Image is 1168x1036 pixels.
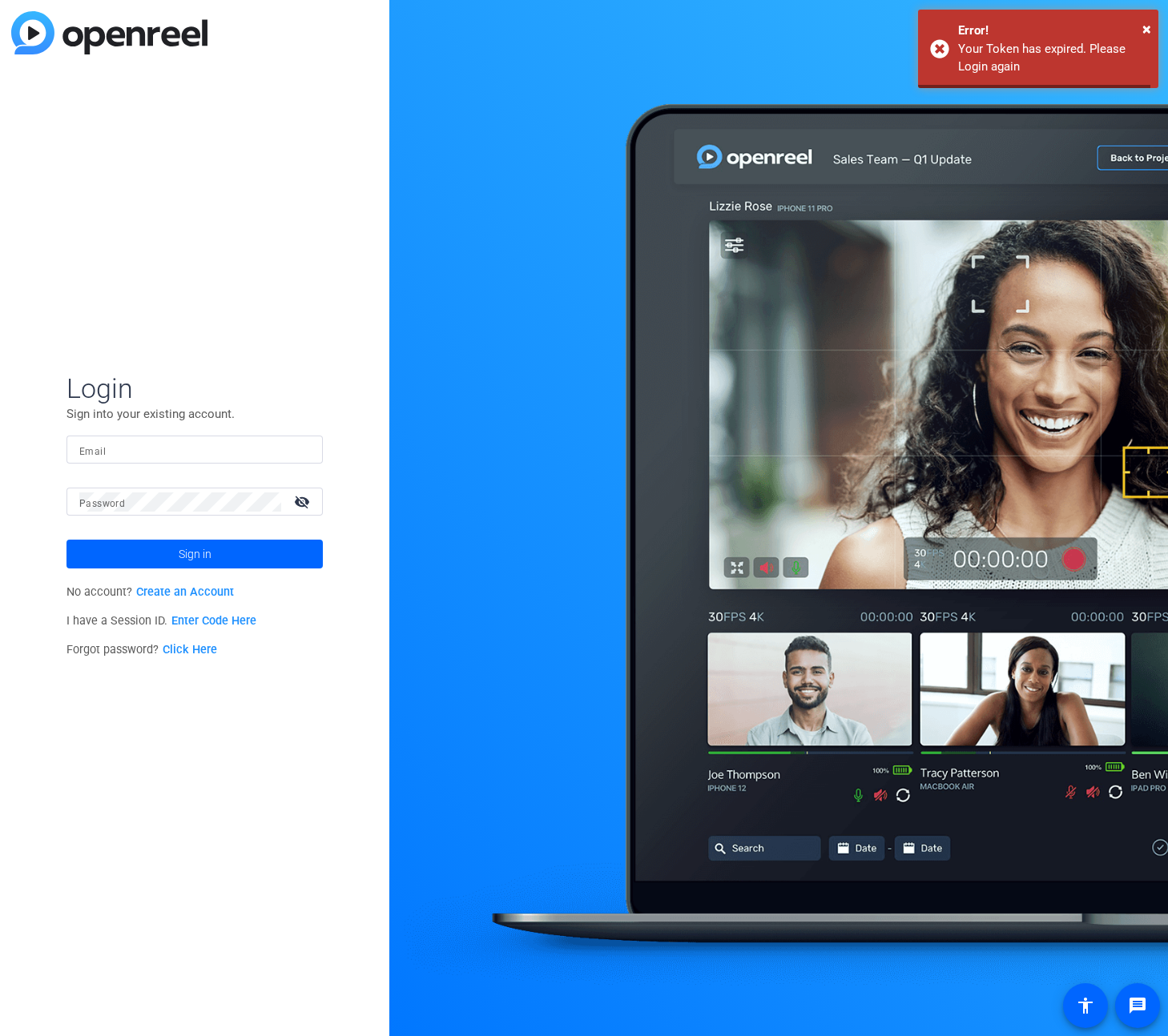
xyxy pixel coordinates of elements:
button: Sign in [66,540,323,568]
mat-label: Password [79,498,125,509]
mat-icon: visibility_off [284,490,323,513]
mat-icon: accessibility [1076,996,1095,1015]
span: Login [66,371,323,405]
button: Close [1142,17,1151,41]
span: Sign in [179,534,211,574]
p: Sign into your existing account. [66,405,323,423]
div: Your Token has expired. Please Login again [958,40,1146,76]
a: Click Here [163,643,217,657]
a: Create an Account [136,585,234,599]
span: No account? [66,585,234,599]
a: Enter Code Here [171,614,256,628]
input: Enter Email Address [79,440,310,460]
div: Error! [958,22,1146,40]
mat-icon: message [1128,996,1147,1015]
mat-label: Email [79,446,106,457]
span: I have a Session ID. [66,614,256,628]
span: Forgot password? [66,643,217,657]
img: blue-gradient.svg [11,11,207,54]
span: × [1142,19,1151,38]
